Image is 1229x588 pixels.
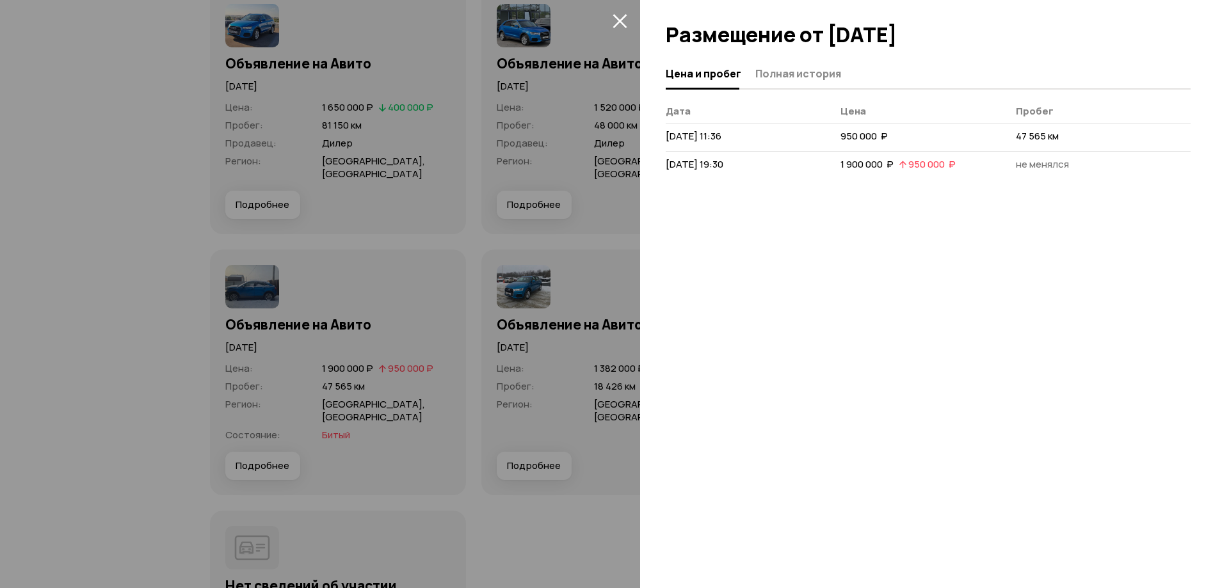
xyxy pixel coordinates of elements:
span: Дата [666,104,691,118]
span: Пробег [1016,104,1054,118]
span: Полная история [755,67,841,80]
span: [DATE] 19:30 [666,157,723,171]
span: [DATE] 11:36 [666,129,721,143]
span: Цена и пробег [666,67,741,80]
span: Цена [840,104,866,118]
span: 47 565 км [1016,129,1059,143]
span: не менялся [1016,157,1069,171]
span: 950 000 ₽ [908,157,956,171]
span: 950 000 ₽ [840,129,888,143]
span: 1 900 000 ₽ [840,157,894,171]
button: закрыть [609,10,630,31]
